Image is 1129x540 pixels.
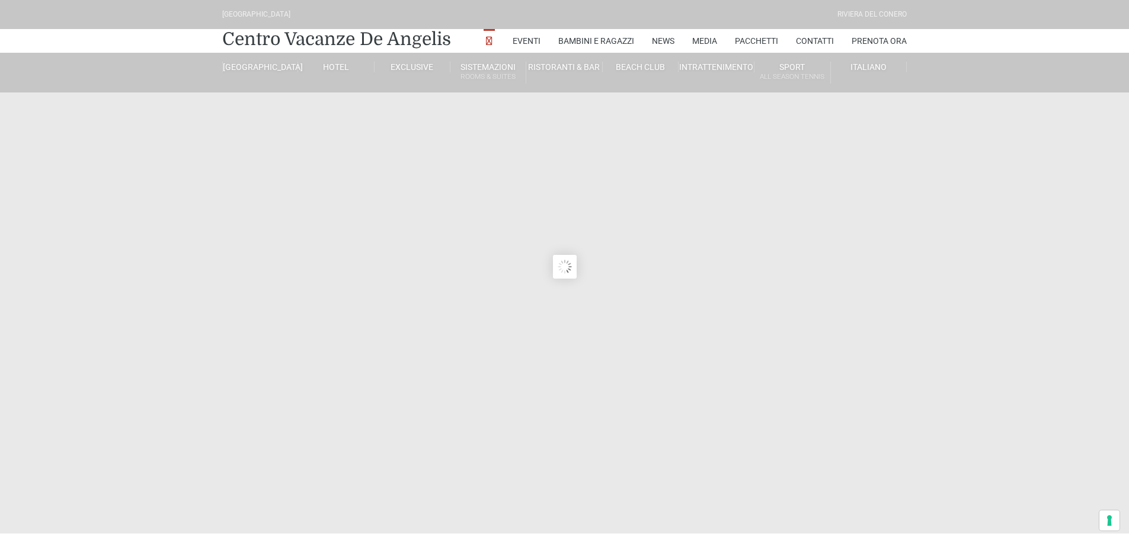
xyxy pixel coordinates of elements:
[850,62,887,72] span: Italiano
[1099,510,1120,531] button: Le tue preferenze relative al consenso per le tecnologie di tracciamento
[375,62,450,72] a: Exclusive
[603,62,679,72] a: Beach Club
[754,71,830,82] small: All Season Tennis
[852,29,907,53] a: Prenota Ora
[837,9,907,20] div: Riviera Del Conero
[222,9,290,20] div: [GEOGRAPHIC_DATA]
[652,29,674,53] a: News
[796,29,834,53] a: Contatti
[831,62,907,72] a: Italiano
[298,62,374,72] a: Hotel
[450,71,526,82] small: Rooms & Suites
[754,62,830,84] a: SportAll Season Tennis
[735,29,778,53] a: Pacchetti
[222,62,298,72] a: [GEOGRAPHIC_DATA]
[450,62,526,84] a: SistemazioniRooms & Suites
[526,62,602,72] a: Ristoranti & Bar
[558,29,634,53] a: Bambini e Ragazzi
[222,27,451,51] a: Centro Vacanze De Angelis
[692,29,717,53] a: Media
[679,62,754,72] a: Intrattenimento
[513,29,540,53] a: Eventi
